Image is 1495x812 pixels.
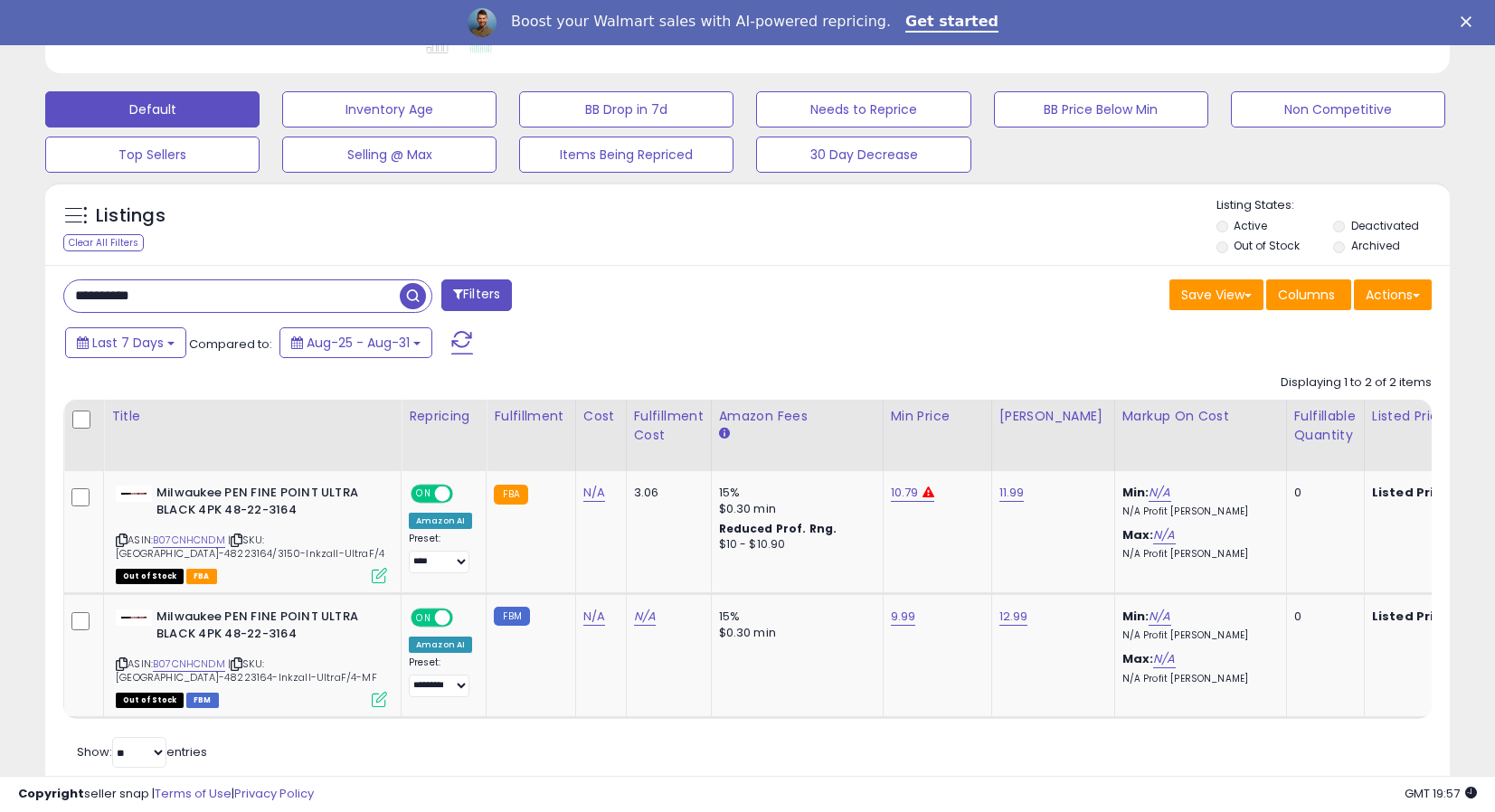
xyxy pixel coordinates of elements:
[409,637,472,653] div: Amazon AI
[153,533,225,548] a: B07CNHCNDM
[719,485,869,501] div: 15%
[494,607,529,626] small: FBM
[1294,609,1350,625] div: 0
[1122,526,1154,543] b: Max:
[583,608,605,626] a: N/A
[186,693,219,708] span: FBM
[1169,279,1263,310] button: Save View
[1294,485,1350,501] div: 0
[1122,548,1273,561] p: N/A Profit [PERSON_NAME]
[409,656,472,697] div: Preset:
[719,625,869,641] div: $0.30 min
[1153,526,1175,544] a: N/A
[1122,673,1273,685] p: N/A Profit [PERSON_NAME]
[719,609,869,625] div: 15%
[156,485,376,523] b: Milwaukee PEN FINE POINT ULTRA BLACK 4PK 48-22-3164
[412,486,435,502] span: ON
[1234,238,1300,253] label: Out of Stock
[156,609,376,647] b: Milwaukee PEN FINE POINT ULTRA BLACK 4PK 48-22-3164
[1122,484,1150,501] b: Min:
[409,513,472,529] div: Amazon AI
[905,13,998,33] a: Get started
[756,137,970,173] button: 30 Day Decrease
[189,335,272,353] span: Compared to:
[45,137,260,173] button: Top Sellers
[519,137,733,173] button: Items Being Repriced
[1372,608,1454,625] b: Listed Price:
[18,785,84,802] strong: Copyright
[1405,785,1477,802] span: 2025-09-11 19:57 GMT
[96,203,166,229] h5: Listings
[1266,279,1351,310] button: Columns
[1461,16,1479,27] div: Close
[1149,484,1170,502] a: N/A
[1122,407,1279,426] div: Markup on Cost
[719,501,869,517] div: $0.30 min
[891,484,919,502] a: 10.79
[450,486,479,502] span: OFF
[116,656,377,684] span: | SKU: [GEOGRAPHIC_DATA]-48223164-Inkzall-UltraF/4-MF
[234,785,314,802] a: Privacy Policy
[1114,400,1286,471] th: The percentage added to the cost of goods (COGS) that forms the calculator for Min & Max prices.
[519,91,733,127] button: BB Drop in 7d
[116,485,387,581] div: ASIN:
[999,484,1025,502] a: 11.99
[153,656,225,672] a: B07CNHCNDM
[1354,279,1432,310] button: Actions
[409,407,478,426] div: Repricing
[1294,407,1357,445] div: Fulfillable Quantity
[1351,218,1419,233] label: Deactivated
[155,785,232,802] a: Terms of Use
[450,610,479,626] span: OFF
[468,8,497,37] img: Profile image for Adrian
[1234,218,1267,233] label: Active
[634,608,656,626] a: N/A
[999,608,1028,626] a: 12.99
[891,407,984,426] div: Min Price
[1216,197,1450,214] p: Listing States:
[634,407,704,445] div: Fulfillment Cost
[1281,374,1432,392] div: Displaying 1 to 2 of 2 items
[1351,238,1400,253] label: Archived
[18,786,314,803] div: seller snap | |
[999,407,1107,426] div: [PERSON_NAME]
[116,533,384,560] span: | SKU: [GEOGRAPHIC_DATA]-48223164/3150-Inkzall-UltraF/4
[1122,505,1273,518] p: N/A Profit [PERSON_NAME]
[111,407,393,426] div: Title
[409,533,472,573] div: Preset:
[77,743,207,760] span: Show: entries
[494,485,527,505] small: FBA
[719,407,875,426] div: Amazon Fees
[116,569,184,584] span: All listings that are currently out of stock and unavailable for purchase on Amazon
[116,609,152,626] img: 21aGOrhIiEL._SL40_.jpg
[719,426,730,442] small: Amazon Fees.
[45,91,260,127] button: Default
[1372,484,1454,501] b: Listed Price:
[1231,91,1445,127] button: Non Competitive
[116,693,184,708] span: All listings that are currently out of stock and unavailable for purchase on Amazon
[719,537,869,552] div: $10 - $10.90
[494,407,567,426] div: Fulfillment
[1122,629,1273,642] p: N/A Profit [PERSON_NAME]
[511,13,891,31] div: Boost your Walmart sales with AI-powered repricing.
[1278,286,1335,304] span: Columns
[634,485,697,501] div: 3.06
[279,327,432,358] button: Aug-25 - Aug-31
[186,569,217,584] span: FBA
[1122,608,1150,625] b: Min:
[63,234,144,251] div: Clear All Filters
[116,609,387,705] div: ASIN:
[116,486,152,502] img: 21aGOrhIiEL._SL40_.jpg
[994,91,1208,127] button: BB Price Below Min
[1149,608,1170,626] a: N/A
[583,407,619,426] div: Cost
[92,334,164,352] span: Last 7 Days
[282,137,497,173] button: Selling @ Max
[891,608,916,626] a: 9.99
[756,91,970,127] button: Needs to Reprice
[282,91,497,127] button: Inventory Age
[719,521,837,536] b: Reduced Prof. Rng.
[1122,650,1154,667] b: Max:
[441,279,512,311] button: Filters
[412,610,435,626] span: ON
